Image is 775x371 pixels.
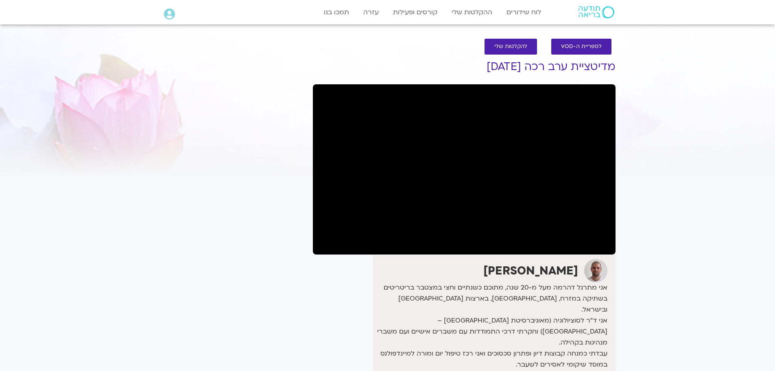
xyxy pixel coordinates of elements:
[551,39,611,55] a: לספריית ה-VOD
[579,6,614,18] img: תודעה בריאה
[483,263,578,279] strong: [PERSON_NAME]
[561,44,602,50] span: לספריית ה-VOD
[320,4,353,20] a: תמכו בנו
[389,4,441,20] a: קורסים ופעילות
[313,61,616,73] h1: מדיטציית ערב רכה [DATE]
[448,4,496,20] a: ההקלטות שלי
[359,4,383,20] a: עזרה
[485,39,537,55] a: להקלטות שלי
[502,4,545,20] a: לוח שידורים
[494,44,527,50] span: להקלטות שלי
[584,259,607,282] img: דקל קנטי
